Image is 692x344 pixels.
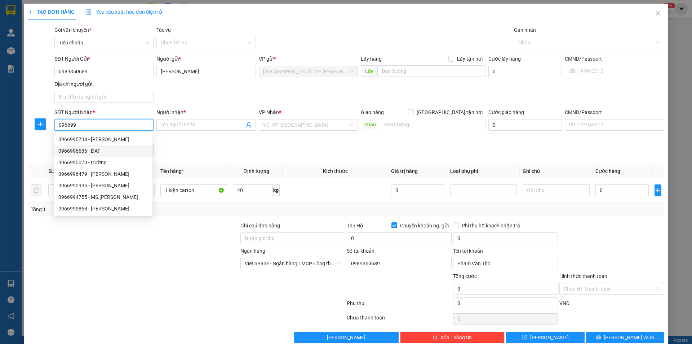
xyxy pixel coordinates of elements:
[414,108,485,116] span: [GEOGRAPHIC_DATA] tận nơi
[20,25,38,31] strong: CSKH:
[596,335,601,340] span: printer
[655,187,661,193] span: plus
[361,56,382,62] span: Lấy hàng
[54,157,152,168] div: 0966995070 - trường
[453,273,477,279] span: Tổng cước
[156,27,171,33] label: Tác vụ
[160,168,184,174] span: Tên hàng
[48,168,54,174] span: SL
[263,66,354,77] span: Hà Nội : VP Hoàng Mai
[346,314,452,326] div: Chưa thanh toán
[35,121,46,127] span: plus
[604,334,654,341] span: [PERSON_NAME] và In
[488,109,524,115] label: Cước giao hàng
[523,184,589,196] input: Ghi Chú
[655,10,661,16] span: close
[54,134,152,145] div: 0966995734 - Minh Huệ
[54,145,152,157] div: 0966996636 - ĐẠT
[86,9,162,15] span: Yêu cầu xuất hóa đơn điện tử
[31,205,267,213] div: Tổng: 1
[28,9,75,15] span: TẠO ĐƠN HÀNG
[54,108,154,116] div: SĐT Người Nhận
[240,223,280,228] label: Ghi chú đơn hàng
[432,335,438,340] span: delete
[397,222,452,230] span: Chuyển khoản ng. gửi
[54,203,152,214] div: 0966995868 - Anh Hùng
[45,14,145,22] span: Ngày in phiếu: 11:20 ngày
[453,258,558,269] input: Tên tài khoản
[595,168,620,174] span: Cước hàng
[240,232,345,244] input: Ghi chú đơn hàng
[488,66,562,77] input: Cước lấy hàng
[35,118,46,130] button: plus
[380,119,485,130] input: Dọc đường
[48,3,143,13] strong: PHIẾU DÁN LÊN HÀNG
[530,334,569,341] span: [PERSON_NAME]
[58,205,148,213] div: 0966995868 - [PERSON_NAME]
[514,27,536,33] label: Gán nhãn
[240,248,265,254] label: Ngân hàng
[361,109,384,115] span: Giao hàng
[648,4,668,24] button: Close
[346,299,452,312] div: Phụ thu
[559,300,569,306] span: VND
[28,9,33,14] span: plus
[522,335,527,340] span: save
[294,332,399,343] button: [PERSON_NAME]
[86,9,92,15] img: icon
[361,65,377,77] span: Lấy
[58,182,148,190] div: 0966990936 - [PERSON_NAME]
[156,55,256,63] div: Người gửi
[488,119,562,131] input: Cước giao hàng
[259,55,358,63] div: VP gửi
[272,184,280,196] span: kg
[243,168,269,174] span: Định lượng
[58,158,148,166] div: 0966995070 - trường
[586,332,664,343] button: printer[PERSON_NAME] và In
[63,25,132,38] span: CÔNG TY TNHH CHUYỂN PHÁT NHANH BẢO AN
[246,122,252,128] span: user-add
[440,334,472,341] span: Xóa Thông tin
[347,258,452,269] input: Số tài khoản
[565,108,664,116] div: CMND/Passport
[391,168,418,174] span: Giá trị hàng
[54,91,154,103] input: Địa chỉ của người gửi
[54,27,91,33] span: Gói vận chuyển
[400,332,505,343] button: deleteXóa Thông tin
[3,44,112,53] span: Mã đơn: VPHM1409250001
[347,248,374,254] label: Số tài khoản
[31,184,42,196] button: delete
[347,223,363,228] span: Thu Hộ
[377,65,485,77] input: Dọc đường
[459,222,523,230] span: Phí thu hộ khách nhận trả
[323,168,348,174] span: Kích thước
[655,184,661,196] button: plus
[54,55,154,63] div: SĐT Người Gửi
[58,170,148,178] div: 0966996479 - [PERSON_NAME]
[54,191,152,203] div: 0966994755 - MS.VŨ NGỌC LIÊN
[327,334,365,341] span: [PERSON_NAME]
[54,80,154,88] div: Địa chỉ người gửi
[361,119,380,130] span: Giao
[453,248,483,254] label: Tên tài khoản
[391,184,445,196] input: 0
[59,37,149,48] span: Tiêu chuẩn
[520,164,592,178] th: Ghi chú
[54,168,152,180] div: 0966996479 - Bùi Trọng Hữu
[259,109,279,115] span: VP Nhận
[245,258,341,269] span: VietinBank - Ngân hàng TMCP Công thương Việt Nam
[454,55,485,63] span: Lấy tận nơi
[559,273,607,279] label: Hình thức thanh toán
[54,180,152,191] div: 0966990936 - Trần Nhựt Quí
[3,25,55,37] span: [PHONE_NUMBER]
[160,184,227,196] input: VD: Bàn, Ghế
[488,56,521,62] label: Cước lấy hàng
[156,108,256,116] div: Người nhận
[58,147,148,155] div: 0966996636 - ĐẠT
[506,332,584,343] button: save[PERSON_NAME]
[447,164,520,178] th: Loại phụ phí
[58,135,148,143] div: 0966995734 - [PERSON_NAME]
[565,55,664,63] div: CMND/Passport
[58,193,148,201] div: 0966994755 - MS.[PERSON_NAME]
